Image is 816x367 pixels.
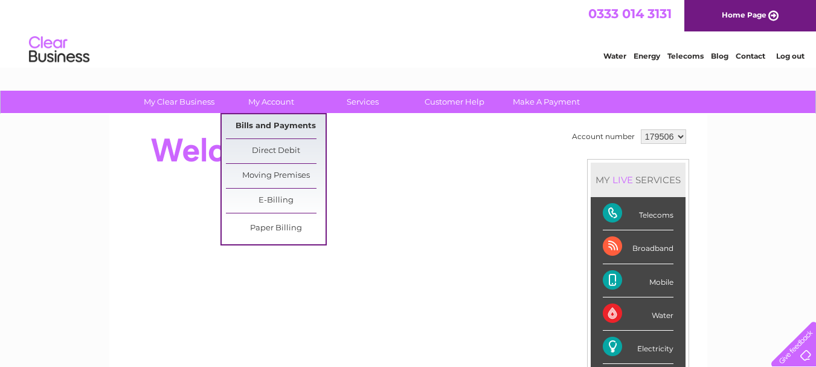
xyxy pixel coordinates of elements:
[603,331,673,364] div: Electricity
[591,163,686,197] div: MY SERVICES
[610,174,635,186] div: LIVE
[226,139,326,163] a: Direct Debit
[588,6,672,21] a: 0333 014 3131
[776,51,805,60] a: Log out
[405,91,504,113] a: Customer Help
[129,91,229,113] a: My Clear Business
[226,189,326,213] a: E-Billing
[221,91,321,113] a: My Account
[603,264,673,297] div: Mobile
[226,114,326,138] a: Bills and Payments
[313,91,413,113] a: Services
[28,31,90,68] img: logo.png
[711,51,728,60] a: Blog
[496,91,596,113] a: Make A Payment
[603,197,673,230] div: Telecoms
[736,51,765,60] a: Contact
[569,126,638,147] td: Account number
[603,51,626,60] a: Water
[123,7,694,59] div: Clear Business is a trading name of Verastar Limited (registered in [GEOGRAPHIC_DATA] No. 3667643...
[603,297,673,331] div: Water
[667,51,704,60] a: Telecoms
[226,164,326,188] a: Moving Premises
[603,230,673,264] div: Broadband
[226,216,326,241] a: Paper Billing
[634,51,660,60] a: Energy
